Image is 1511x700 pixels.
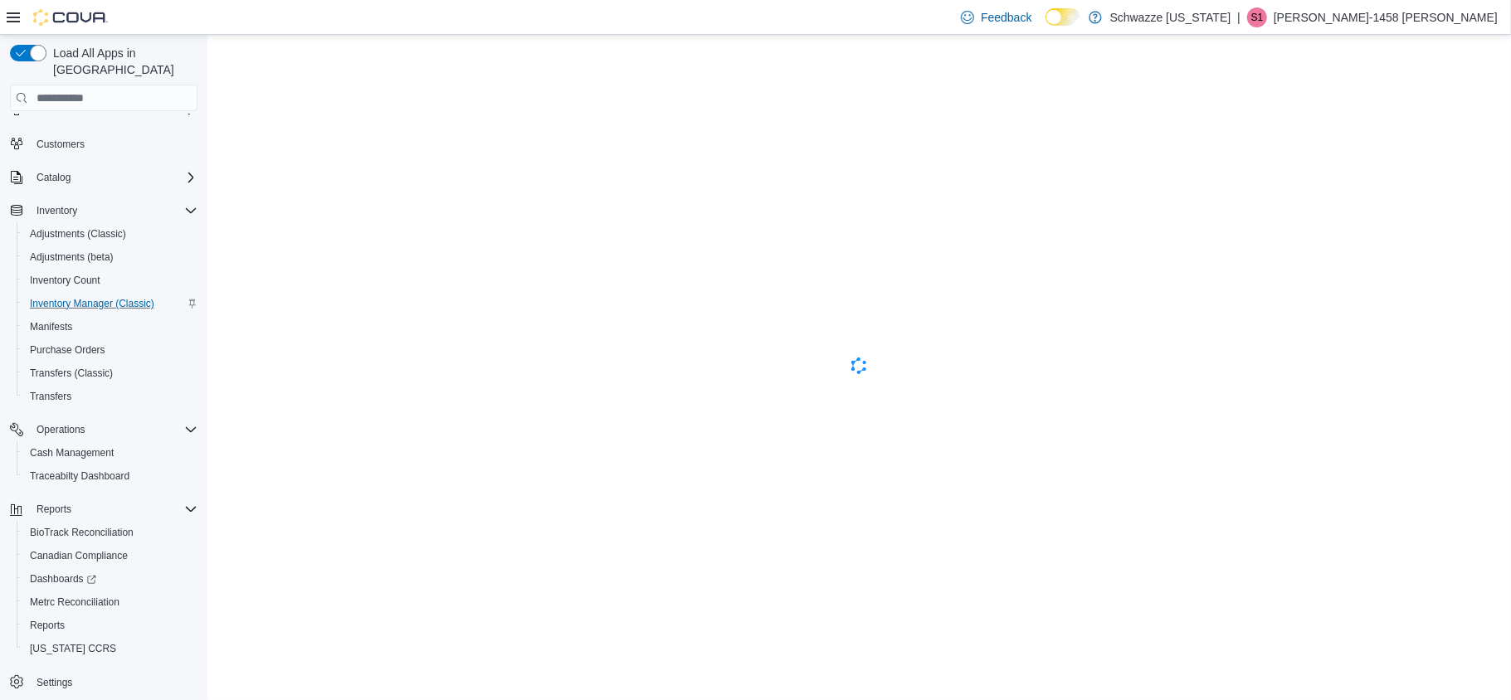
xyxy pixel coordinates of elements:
[23,247,197,267] span: Adjustments (beta)
[30,274,100,287] span: Inventory Count
[23,466,197,486] span: Traceabilty Dashboard
[17,637,204,660] button: [US_STATE] CCRS
[23,443,120,463] a: Cash Management
[30,469,129,483] span: Traceabilty Dashboard
[46,45,197,78] span: Load All Apps in [GEOGRAPHIC_DATA]
[30,168,77,187] button: Catalog
[30,133,197,153] span: Customers
[23,523,140,542] a: BioTrack Reconciliation
[23,340,112,360] a: Purchase Orders
[17,338,204,362] button: Purchase Orders
[30,619,65,632] span: Reports
[23,363,119,383] a: Transfers (Classic)
[17,245,204,269] button: Adjustments (beta)
[23,294,197,314] span: Inventory Manager (Classic)
[17,269,204,292] button: Inventory Count
[37,676,72,689] span: Settings
[1046,8,1080,26] input: Dark Mode
[30,367,113,380] span: Transfers (Classic)
[30,227,126,241] span: Adjustments (Classic)
[3,131,204,155] button: Customers
[23,615,197,635] span: Reports
[30,595,119,609] span: Metrc Reconciliation
[17,385,204,408] button: Transfers
[30,673,79,693] a: Settings
[23,592,126,612] a: Metrc Reconciliation
[17,315,204,338] button: Manifests
[17,544,204,567] button: Canadian Compliance
[30,499,78,519] button: Reports
[30,549,128,562] span: Canadian Compliance
[30,499,197,519] span: Reports
[23,546,197,566] span: Canadian Compliance
[23,466,136,486] a: Traceabilty Dashboard
[30,134,91,154] a: Customers
[30,343,105,357] span: Purchase Orders
[3,418,204,441] button: Operations
[23,443,197,463] span: Cash Management
[23,639,123,659] a: [US_STATE] CCRS
[17,591,204,614] button: Metrc Reconciliation
[23,294,161,314] a: Inventory Manager (Classic)
[37,171,71,184] span: Catalog
[1274,7,1498,27] p: [PERSON_NAME]-1458 [PERSON_NAME]
[23,317,79,337] a: Manifests
[23,386,197,406] span: Transfers
[3,199,204,222] button: Inventory
[30,390,71,403] span: Transfers
[23,224,197,244] span: Adjustments (Classic)
[23,569,197,589] span: Dashboards
[30,572,96,586] span: Dashboards
[3,166,204,189] button: Catalog
[37,423,85,436] span: Operations
[33,9,108,26] img: Cova
[30,320,72,333] span: Manifests
[37,204,77,217] span: Inventory
[30,420,197,440] span: Operations
[30,250,114,264] span: Adjustments (beta)
[1237,7,1240,27] p: |
[23,546,134,566] a: Canadian Compliance
[23,592,197,612] span: Metrc Reconciliation
[30,201,84,221] button: Inventory
[30,446,114,459] span: Cash Management
[23,270,107,290] a: Inventory Count
[17,441,204,464] button: Cash Management
[30,420,92,440] button: Operations
[23,340,197,360] span: Purchase Orders
[37,503,71,516] span: Reports
[17,521,204,544] button: BioTrack Reconciliation
[30,168,197,187] span: Catalog
[3,670,204,694] button: Settings
[3,498,204,521] button: Reports
[23,247,120,267] a: Adjustments (beta)
[23,523,197,542] span: BioTrack Reconciliation
[30,642,116,655] span: [US_STATE] CCRS
[954,1,1038,34] a: Feedback
[1110,7,1231,27] p: Schwazze [US_STATE]
[17,567,204,591] a: Dashboards
[30,297,154,310] span: Inventory Manager (Classic)
[17,464,204,488] button: Traceabilty Dashboard
[23,569,103,589] a: Dashboards
[23,363,197,383] span: Transfers (Classic)
[37,138,85,151] span: Customers
[17,222,204,245] button: Adjustments (Classic)
[1251,7,1264,27] span: S1
[981,9,1031,26] span: Feedback
[1247,7,1267,27] div: Samantha-1458 Matthews
[17,292,204,315] button: Inventory Manager (Classic)
[23,317,197,337] span: Manifests
[23,615,71,635] a: Reports
[30,526,134,539] span: BioTrack Reconciliation
[17,362,204,385] button: Transfers (Classic)
[23,224,133,244] a: Adjustments (Classic)
[23,639,197,659] span: Washington CCRS
[30,672,197,693] span: Settings
[23,386,78,406] a: Transfers
[17,614,204,637] button: Reports
[30,201,197,221] span: Inventory
[1046,26,1046,27] span: Dark Mode
[23,270,197,290] span: Inventory Count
